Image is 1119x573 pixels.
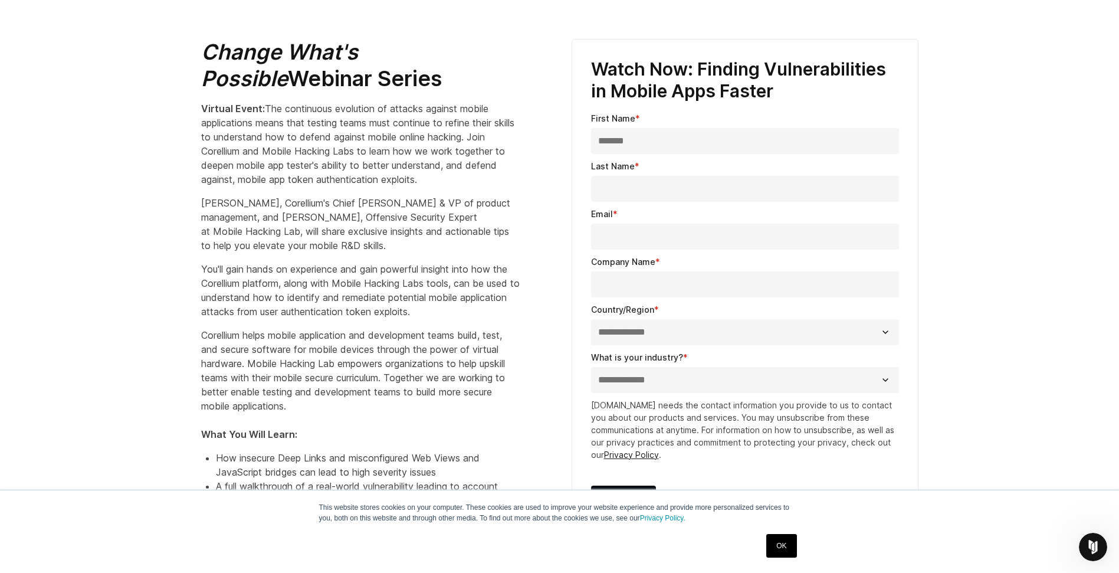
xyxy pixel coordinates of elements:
[591,352,683,362] span: What is your industry?
[319,502,800,523] p: This website stores cookies on your computer. These cookies are used to improve your website expe...
[591,58,899,103] h3: Watch Now: Finding Vulnerabilities in Mobile Apps Faster
[201,197,510,251] span: [PERSON_NAME], Corellium's Chief [PERSON_NAME] & VP of product management, and [PERSON_NAME], Off...
[604,450,659,460] a: Privacy Policy
[766,534,796,558] a: OK
[216,452,480,478] span: How insecure Deep Links and misconfigured Web Views and JavaScript bridges can lead to high sever...
[201,329,505,440] span: Corellium helps mobile application and development teams build, test, and secure software for mob...
[591,113,635,123] span: First Name
[201,39,358,91] em: Change What's Possible
[216,480,498,506] span: A full walkthrough of a real-world vulnerability leading to account takeover
[591,304,654,315] span: Country/Region
[1079,533,1107,561] iframe: Intercom live chat
[591,399,899,461] p: [DOMAIN_NAME] needs the contact information you provide to us to contact you about our products a...
[201,428,297,440] strong: What You Will Learn:
[591,161,635,171] span: Last Name
[201,39,520,92] h2: Webinar Series
[640,514,685,522] a: Privacy Policy.
[201,103,265,114] strong: Virtual Event:
[591,257,655,267] span: Company Name
[591,209,613,219] span: Email
[201,262,520,319] p: You'll gain hands on experience and gain powerful insight into how the Corellium platform, along ...
[201,103,514,185] span: The continuous evolution of attacks against mobile applications means that testing teams must con...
